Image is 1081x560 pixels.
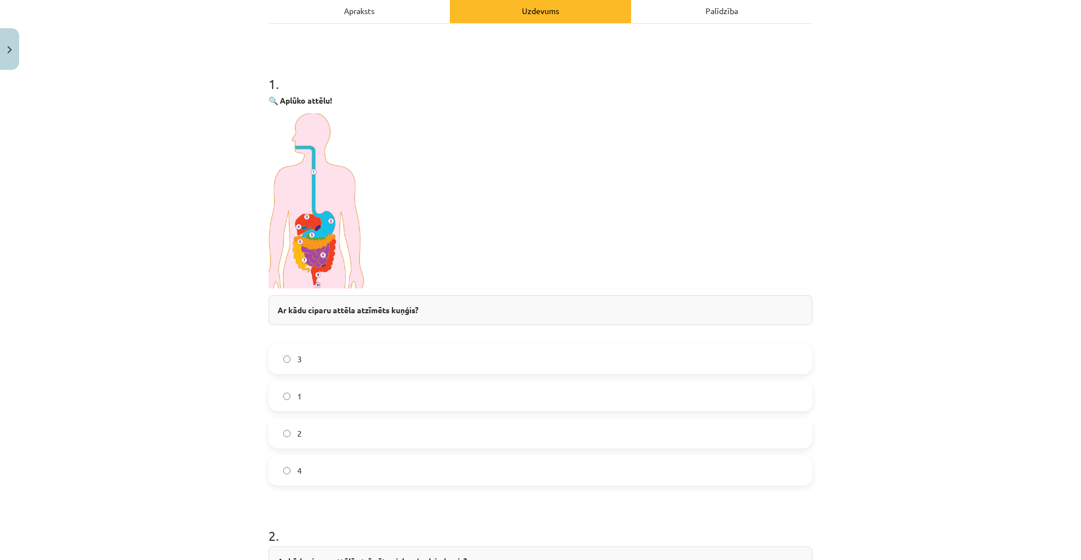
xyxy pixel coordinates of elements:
span: 2 [297,428,302,439]
input: 3 [283,355,291,363]
input: 1 [283,393,291,400]
input: 4 [283,467,291,474]
img: icon-close-lesson-0947bae3869378f0d4975bcd49f059093ad1ed9edebbc8119c70593378902aed.svg [7,46,12,54]
strong: 🔍 Aplūko attēlu! [269,95,332,105]
span: 1 [297,390,302,402]
h1: 2 . [269,508,812,543]
input: 2 [283,430,291,437]
span: 4 [297,465,302,477]
strong: Ar kādu ciparu attēla atzīmēts kuņģis? [278,305,418,315]
span: 3 [297,353,302,365]
h1: 1 . [269,56,812,91]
